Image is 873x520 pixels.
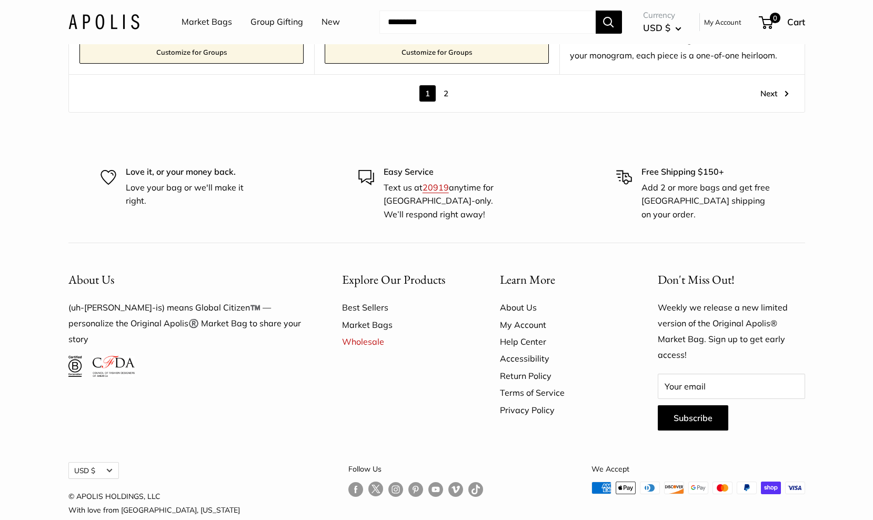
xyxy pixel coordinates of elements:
p: © APOLIS HOLDINGS, LLC With love from [GEOGRAPHIC_DATA], [US_STATE] [68,489,240,517]
p: Free Shipping $150+ [641,165,773,179]
span: USD $ [643,22,670,33]
a: My Account [704,16,741,28]
button: About Us [68,269,305,290]
a: Next [760,85,789,102]
img: Council of Fashion Designers of America Member [93,356,134,377]
p: (uh-[PERSON_NAME]-is) means Global Citizen™️ — personalize the Original Apolis®️ Market Bag to sh... [68,300,305,347]
span: 0 [769,13,780,23]
a: Follow us on Pinterest [408,482,423,497]
a: About Us [500,299,621,316]
a: Follow us on Twitter [368,482,383,501]
a: Customize for Groups [79,41,304,64]
a: Help Center [500,333,621,350]
a: Group Gifting [250,14,303,30]
a: Follow us on Facebook [348,482,363,497]
a: My Account [500,316,621,333]
p: Weekly we release a new limited version of the Original Apolis® Market Bag. Sign up to get early ... [658,300,805,363]
a: Return Policy [500,367,621,384]
p: Don't Miss Out! [658,269,805,290]
button: USD $ [68,462,119,479]
span: About Us [68,272,114,287]
img: Apolis [68,14,139,29]
a: Market Bags [182,14,232,30]
button: Explore Our Products [342,269,463,290]
a: Follow us on Tumblr [468,482,483,497]
button: Search [596,11,622,34]
p: Love your bag or we'll make it right. [126,181,257,208]
a: Follow us on YouTube [428,482,443,497]
a: 2 [438,85,454,102]
button: USD $ [643,19,681,36]
img: Certified B Corporation [68,356,83,377]
span: Learn More [500,272,555,287]
a: Follow us on Instagram [388,482,403,497]
iframe: Sign Up via Text for Offers [8,480,113,512]
p: Love it, or your money back. [126,165,257,179]
a: Best Sellers [342,299,463,316]
p: We Accept [591,462,805,476]
a: Market Bags [342,316,463,333]
a: 0 Cart [760,14,805,31]
span: Explore Our Products [342,272,445,287]
p: Text us at anytime for [GEOGRAPHIC_DATA]-only. We’ll respond right away! [384,181,515,222]
input: Search... [379,11,596,34]
a: Privacy Policy [500,402,621,418]
a: Wholesale [342,333,463,350]
span: Cart [787,16,805,27]
p: Follow Us [348,462,483,476]
a: New [322,14,340,30]
a: Customize for Groups [325,41,549,64]
span: Currency [643,8,681,23]
span: 1 [419,85,436,102]
a: Accessibility [500,350,621,367]
button: Learn More [500,269,621,290]
a: Follow us on Vimeo [448,482,463,497]
p: Add 2 or more bags and get free [GEOGRAPHIC_DATA] shipping on your order. [641,181,773,222]
a: Terms of Service [500,384,621,401]
button: Subscribe [658,405,728,431]
p: Easy Service [384,165,515,179]
a: 20919 [423,182,449,193]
